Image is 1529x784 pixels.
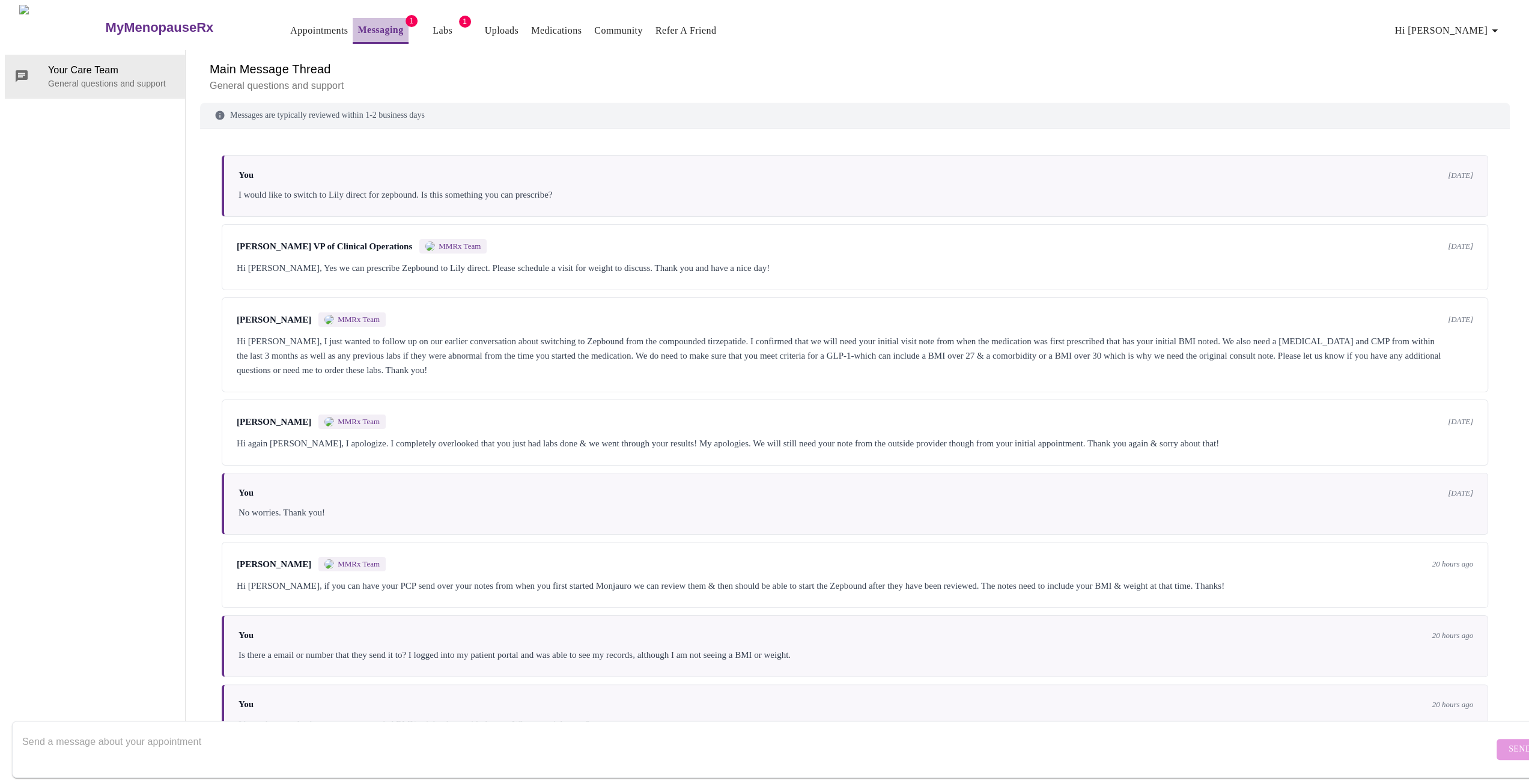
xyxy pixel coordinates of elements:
div: Hi [PERSON_NAME], I just wanted to follow up on our earlier conversation about switching to Zepbo... [237,334,1473,377]
button: Medications [526,19,586,43]
span: [DATE] [1448,315,1473,324]
div: Is there a email or number that they send it to? I logged into my patient portal and was able to ... [239,648,1473,662]
div: Hi [PERSON_NAME], Yes we can prescribe Zepbound to Lily direct. Please schedule a visit for weigh... [237,261,1473,275]
a: Appointments [290,22,348,39]
span: 20 hours ago [1432,559,1473,569]
span: Hi [PERSON_NAME] [1395,22,1502,39]
button: Community [589,19,648,43]
div: Messages are typically reviewed within 1-2 business days [200,103,1510,129]
a: Refer a Friend [655,22,717,39]
span: 1 [459,16,471,28]
span: [DATE] [1448,488,1473,498]
span: 20 hours ago [1432,631,1473,640]
span: [PERSON_NAME] [237,559,311,570]
h6: Main Message Thread [210,59,1500,79]
p: General questions and support [48,77,175,90]
img: MMRX [324,559,334,569]
span: MMRx Team [338,559,380,569]
a: Messaging [357,22,403,38]
span: [PERSON_NAME] [237,417,311,427]
span: MMRx Team [338,417,380,427]
a: Medications [531,22,582,39]
span: [DATE] [1448,417,1473,427]
img: MMRX [425,242,435,251]
div: Your Care TeamGeneral questions and support [5,55,185,98]
p: General questions and support [210,79,1500,93]
button: Uploads [480,19,524,43]
button: Appointments [285,19,353,43]
span: Your Care Team [48,63,175,77]
span: MMRx Team [338,315,380,324]
a: Uploads [485,22,519,39]
span: You [239,699,254,710]
span: [DATE] [1448,242,1473,251]
span: [PERSON_NAME] [237,315,311,325]
h3: MyMenopauseRx [106,20,214,35]
span: 20 hours ago [1432,700,1473,710]
button: Refer a Friend [651,19,722,43]
textarea: Send a message about your appointment [22,730,1494,768]
span: You [239,170,254,180]
div: No worries. Thank you! [239,505,1473,520]
button: Labs [424,19,462,43]
img: MyMenopauseRx Logo [19,5,104,50]
div: I would like to switch to Lily direct for zepbound. Is this something you can prescribe? [239,187,1473,202]
span: MMRx Team [439,242,481,251]
span: 1 [406,15,418,27]
button: Messaging [353,18,408,44]
span: You [239,630,254,640]
span: You [239,488,254,498]
div: Hi again [PERSON_NAME], I apologize. I completely overlooked that you just had labs done & we wen... [237,436,1473,451]
a: Community [594,22,643,39]
button: Hi [PERSON_NAME] [1390,19,1507,43]
a: MyMenopauseRx [104,7,261,49]
a: Labs [433,22,452,39]
div: Hi [PERSON_NAME], if you can have your PCP send over your notes from when you first started Monja... [237,579,1473,593]
span: [DATE] [1448,171,1473,180]
img: MMRX [324,315,334,324]
span: [PERSON_NAME] VP of Clinical Operations [237,242,412,252]
img: MMRX [324,417,334,427]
